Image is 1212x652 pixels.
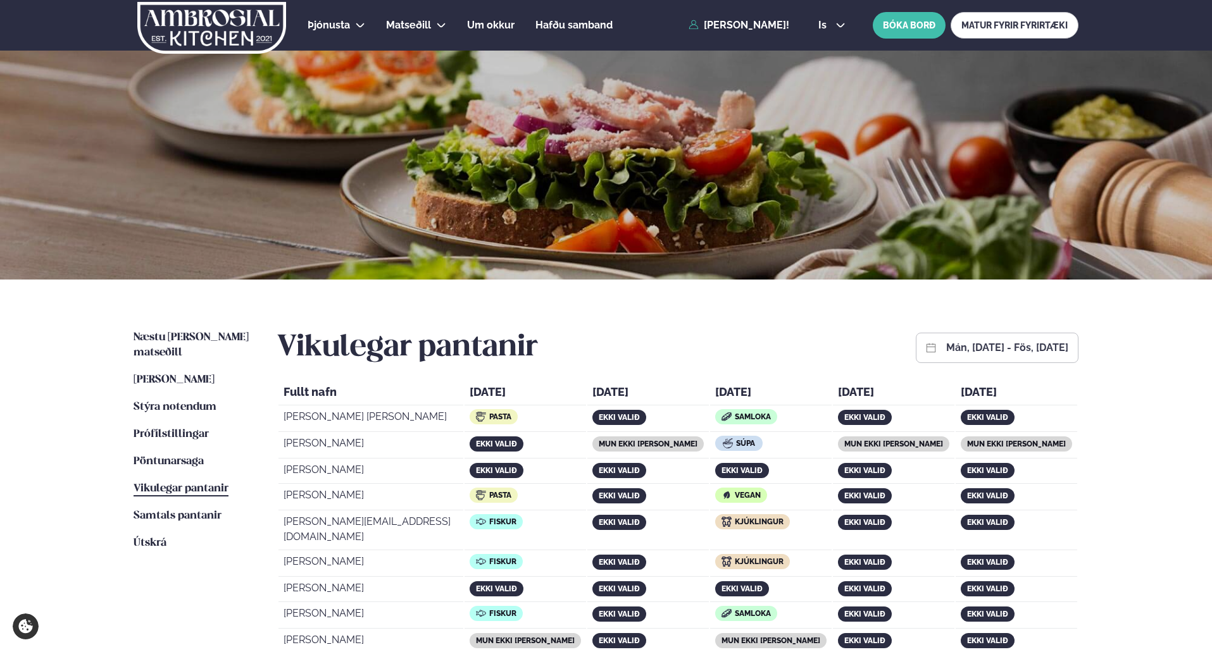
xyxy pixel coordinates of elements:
[967,558,1008,567] span: ekki valið
[722,412,732,421] img: icon img
[722,466,763,475] span: ekki valið
[134,538,166,548] span: Útskrá
[489,491,511,500] span: Pasta
[599,491,640,500] span: ekki valið
[278,578,463,602] td: [PERSON_NAME]
[844,610,885,618] span: ekki valið
[967,491,1008,500] span: ekki valið
[599,440,697,448] span: mun ekki [PERSON_NAME]
[277,330,538,366] h2: Vikulegar pantanir
[722,584,763,593] span: ekki valið
[736,439,755,448] span: Súpa
[844,491,885,500] span: ekki valið
[489,412,511,421] span: Pasta
[722,490,732,500] img: icon img
[467,19,515,31] span: Um okkur
[278,407,463,432] td: [PERSON_NAME] [PERSON_NAME]
[278,512,463,550] td: [PERSON_NAME][EMAIL_ADDRESS][DOMAIN_NAME]
[134,372,215,388] a: [PERSON_NAME]
[386,19,431,31] span: Matseðill
[844,558,885,567] span: ekki valið
[467,18,515,33] a: Um okkur
[134,429,209,440] span: Prófílstillingar
[134,456,204,467] span: Pöntunarsaga
[535,18,613,33] a: Hafðu samband
[735,412,771,421] span: Samloka
[308,18,350,33] a: Þjónusta
[735,491,761,500] span: Vegan
[710,382,832,405] th: [DATE]
[134,400,216,415] a: Stýra notendum
[278,382,463,405] th: Fullt nafn
[134,427,209,442] a: Prófílstillingar
[844,584,885,593] span: ekki valið
[723,438,733,448] img: icon img
[967,636,1008,645] span: ekki valið
[476,584,517,593] span: ekki valið
[967,440,1066,448] span: mun ekki [PERSON_NAME]
[134,536,166,551] a: Útskrá
[722,609,732,618] img: icon img
[844,466,885,475] span: ekki valið
[833,382,954,405] th: [DATE]
[134,508,222,524] a: Samtals pantanir
[808,20,856,30] button: is
[489,609,516,618] span: Fiskur
[967,584,1008,593] span: ekki valið
[476,466,517,475] span: ekki valið
[136,2,287,54] img: logo
[599,558,640,567] span: ekki valið
[689,20,789,31] a: [PERSON_NAME]!
[587,382,709,405] th: [DATE]
[844,413,885,422] span: ekki valið
[844,440,943,448] span: mun ekki [PERSON_NAME]
[599,413,640,422] span: ekki valið
[476,412,486,422] img: icon img
[844,636,885,645] span: ekki valið
[278,460,463,484] td: [PERSON_NAME]
[476,440,517,448] span: ekki valið
[735,557,784,566] span: Kjúklingur
[476,557,486,567] img: icon img
[489,557,516,566] span: Fiskur
[134,483,228,494] span: Vikulegar pantanir
[873,12,946,39] button: BÓKA BORÐ
[951,12,1078,39] a: MATUR FYRIR FYRIRTÆKI
[489,517,516,526] span: Fiskur
[599,466,640,475] span: ekki valið
[134,374,215,385] span: [PERSON_NAME]
[13,613,39,639] a: Cookie settings
[535,19,613,31] span: Hafðu samband
[278,551,463,577] td: [PERSON_NAME]
[134,510,222,521] span: Samtals pantanir
[946,343,1068,353] button: mán, [DATE] - fös, [DATE]
[967,413,1008,422] span: ekki valið
[134,402,216,412] span: Stýra notendum
[967,518,1008,527] span: ekki valið
[465,382,586,405] th: [DATE]
[278,433,463,458] td: [PERSON_NAME]
[735,517,784,526] span: Kjúklingur
[278,603,463,629] td: [PERSON_NAME]
[722,636,820,645] span: mun ekki [PERSON_NAME]
[956,382,1077,405] th: [DATE]
[599,610,640,618] span: ekki valið
[967,466,1008,475] span: ekki valið
[722,517,732,527] img: icon img
[476,608,486,618] img: icon img
[967,610,1008,618] span: ekki valið
[134,481,228,496] a: Vikulegar pantanir
[599,584,640,593] span: ekki valið
[134,454,204,469] a: Pöntunarsaga
[476,490,486,500] img: icon img
[476,517,486,527] img: icon img
[818,20,830,30] span: is
[735,609,771,618] span: Samloka
[599,518,640,527] span: ekki valið
[722,557,732,567] img: icon img
[844,518,885,527] span: ekki valið
[278,485,463,510] td: [PERSON_NAME]
[308,19,350,31] span: Þjónusta
[599,636,640,645] span: ekki valið
[134,330,252,360] a: Næstu [PERSON_NAME] matseðill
